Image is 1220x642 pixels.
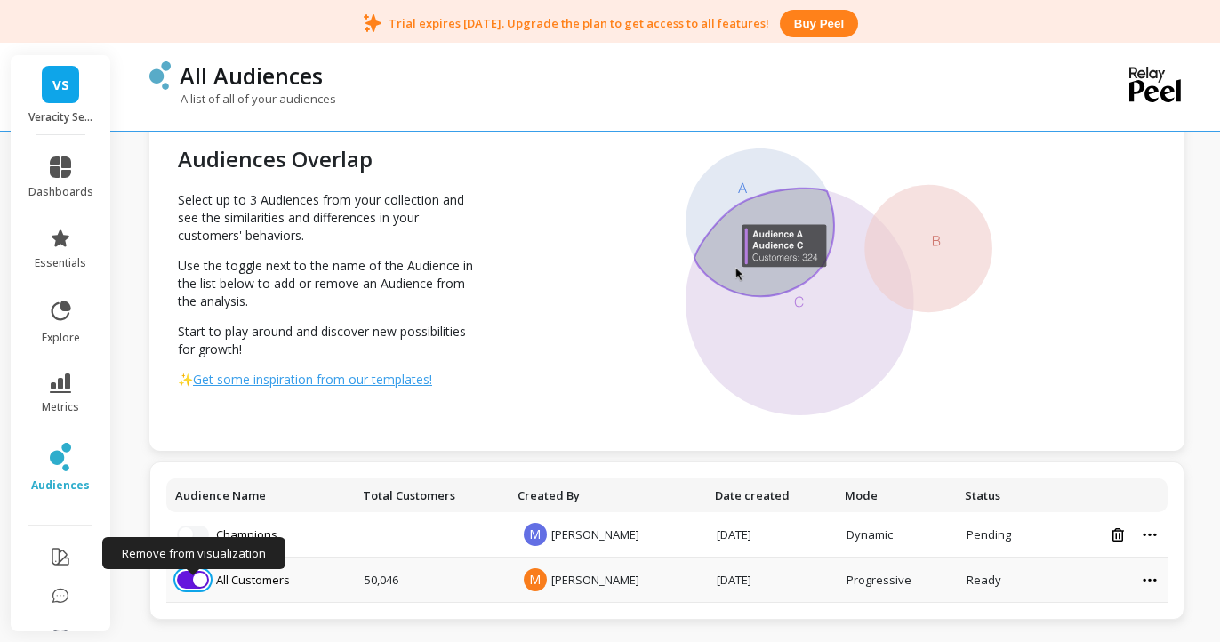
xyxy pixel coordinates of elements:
[706,558,835,603] td: [DATE]
[193,371,432,388] span: Get some inspiration from our templates!
[178,323,480,358] p: Start to play around and discover new possibilities for growth!
[216,526,277,542] a: Champions
[166,478,354,512] th: Toggle SortBy
[178,371,193,388] span: ✨
[967,572,1038,588] div: Ready
[780,10,858,37] button: Buy peel
[28,110,93,124] p: Veracity Selfcare
[149,61,171,90] img: header icon
[178,371,480,389] a: ✨Get some inspiration from our templates!
[551,526,639,542] span: [PERSON_NAME]
[178,257,480,310] p: Use the toggle next to the name of the Audience in the list below to add or remove an Audience fr...
[42,331,80,345] span: explore
[52,75,69,95] span: VS
[354,478,508,512] th: Toggle SortBy
[551,572,639,588] span: [PERSON_NAME]
[836,558,957,603] td: Progressive
[216,572,290,588] a: All Customers
[180,60,323,91] p: All Audiences
[524,523,547,546] span: M
[956,478,1048,512] th: Toggle SortBy
[149,91,336,107] p: A list of all of your audiences
[42,400,79,414] span: metrics
[354,558,508,603] td: 50,046
[706,478,835,512] th: Toggle SortBy
[836,478,957,512] th: Toggle SortBy
[35,256,86,270] span: essentials
[836,512,957,558] td: Dynamic
[178,191,480,245] p: Select up to 3 Audiences from your collection and see the similarities and differences in your cu...
[706,512,835,558] td: [DATE]
[686,148,993,415] img: svg+xml;base64,PHN2ZyB3aWR0aD0iMzMyIiBoZWlnaHQ9IjI4OCIgdmlld0JveD0iMCAwIDMzMiAyODgiIGZpbGw9Im5vbm...
[31,478,90,493] span: audiences
[524,568,547,591] span: M
[28,185,93,199] span: dashboards
[967,526,1038,542] div: Pending
[389,15,769,31] p: Trial expires [DATE]. Upgrade the plan to get access to all features!
[178,145,480,173] h2: Audiences Overlap
[509,478,706,512] th: Toggle SortBy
